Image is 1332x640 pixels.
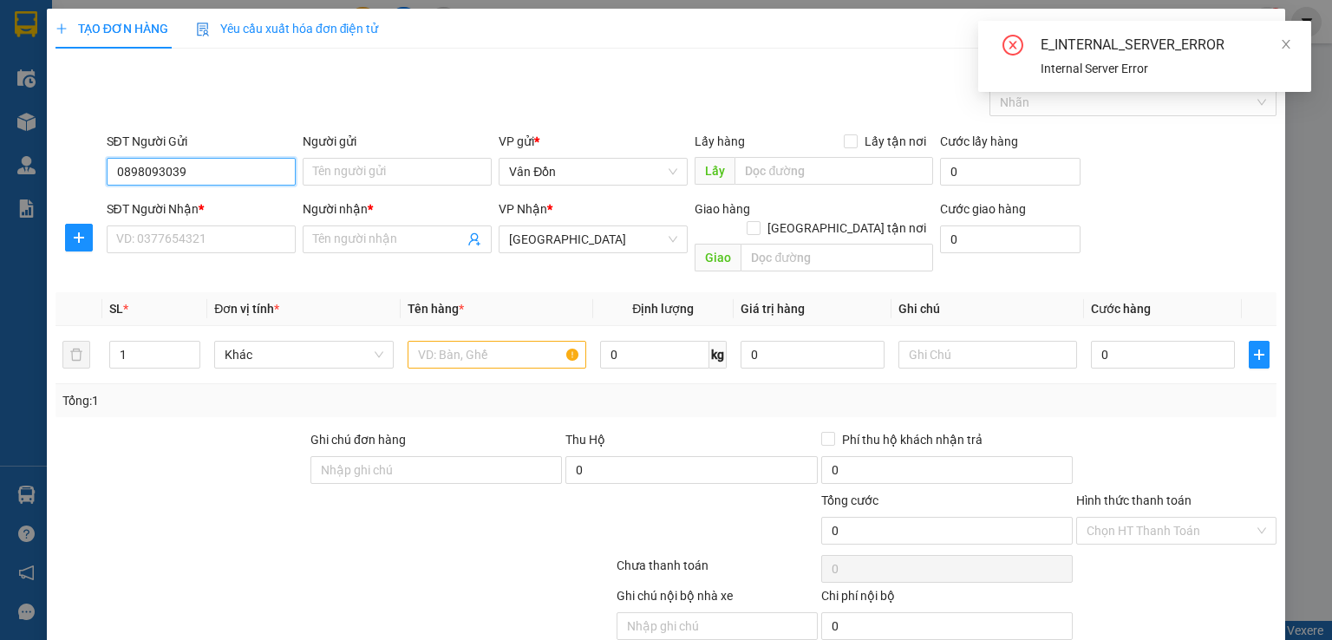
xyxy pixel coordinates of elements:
[615,556,819,586] div: Chưa thanh toán
[310,433,406,447] label: Ghi chú đơn hàng
[1041,59,1290,78] div: Internal Server Error
[940,134,1018,148] label: Cước lấy hàng
[65,224,93,251] button: plus
[709,341,727,369] span: kg
[310,456,562,484] input: Ghi chú đơn hàng
[632,302,694,316] span: Định lượng
[1076,493,1192,507] label: Hình thức thanh toán
[1237,9,1285,57] button: Close
[940,158,1081,186] input: Cước lấy hàng
[225,342,382,368] span: Khác
[940,202,1026,216] label: Cước giao hàng
[499,202,547,216] span: VP Nhận
[741,244,933,271] input: Dọc đường
[858,132,933,151] span: Lấy tận nơi
[761,219,933,238] span: [GEOGRAPHIC_DATA] tận nơi
[735,157,933,185] input: Dọc đường
[565,433,605,447] span: Thu Hộ
[741,341,885,369] input: 0
[695,157,735,185] span: Lấy
[1250,348,1269,362] span: plus
[821,586,1073,612] div: Chi phí nội bộ
[109,302,123,316] span: SL
[695,202,750,216] span: Giao hàng
[408,302,464,316] span: Tên hàng
[898,341,1077,369] input: Ghi Chú
[1041,35,1290,56] div: E_INTERNAL_SERVER_ERROR
[1249,341,1270,369] button: plus
[467,232,481,246] span: user-add
[940,225,1081,253] input: Cước giao hàng
[695,134,745,148] span: Lấy hàng
[835,430,989,449] span: Phí thu hộ khách nhận trả
[303,199,492,219] div: Người nhận
[695,244,741,271] span: Giao
[303,132,492,151] div: Người gửi
[1280,38,1292,50] span: close
[891,292,1084,326] th: Ghi chú
[55,22,168,36] span: TẠO ĐƠN HÀNG
[62,391,515,410] div: Tổng: 1
[741,302,805,316] span: Giá trị hàng
[509,159,677,185] span: Vân Đồn
[107,132,296,151] div: SĐT Người Gửi
[62,341,90,369] button: delete
[1091,302,1151,316] span: Cước hàng
[617,586,817,612] div: Ghi chú nội bộ nhà xe
[55,23,68,35] span: plus
[107,199,296,219] div: SĐT Người Nhận
[214,302,279,316] span: Đơn vị tính
[196,22,379,36] span: Yêu cầu xuất hóa đơn điện tử
[509,226,677,252] span: Hà Nội
[499,132,688,151] div: VP gửi
[408,341,586,369] input: VD: Bàn, Ghế
[617,612,817,640] input: Nhập ghi chú
[196,23,210,36] img: icon
[1002,35,1023,59] span: close-circle
[821,493,878,507] span: Tổng cước
[66,231,92,245] span: plus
